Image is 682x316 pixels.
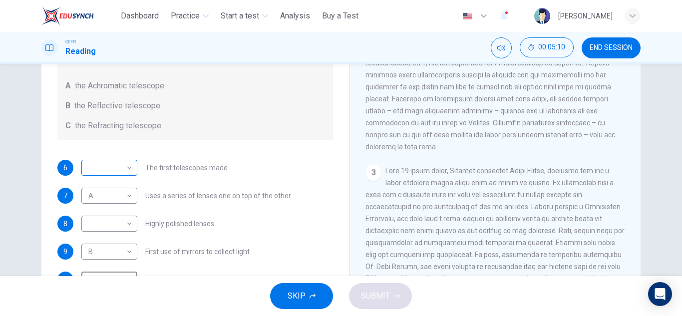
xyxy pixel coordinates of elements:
[491,37,512,58] div: Mute
[65,38,76,45] span: CEFR
[65,80,71,92] span: A
[558,10,613,22] div: [PERSON_NAME]
[65,100,70,112] span: B
[538,43,565,51] span: 00:05:10
[65,120,71,132] span: C
[81,238,134,266] div: B
[648,282,672,306] div: Open Intercom Messenger
[171,10,200,22] span: Practice
[121,10,159,22] span: Dashboard
[63,248,67,255] span: 9
[41,6,94,26] img: ELTC logo
[217,7,272,25] button: Start a test
[221,10,259,22] span: Start a test
[590,44,633,52] span: END SESSION
[276,7,314,25] button: Analysis
[75,80,164,92] span: the Achromatic telescope
[534,8,550,24] img: Profile picture
[145,248,250,255] span: First use of mirrors to collect light
[74,100,160,112] span: the Reflective telescope
[270,283,333,309] button: SKIP
[117,7,163,25] button: Dashboard
[145,192,291,199] span: Uses a series of lenses one on top of the other
[63,164,67,171] span: 6
[41,6,117,26] a: ELTC logo
[63,192,67,199] span: 7
[63,220,67,227] span: 8
[582,37,641,58] button: END SESSION
[145,164,228,171] span: The first telescopes made
[145,220,214,227] span: Highly polished lenses
[318,7,362,25] button: Buy a Test
[65,45,96,57] h1: Reading
[461,12,474,20] img: en
[520,37,574,58] div: Hide
[322,10,358,22] span: Buy a Test
[75,120,161,132] span: the Refracting telescope
[280,10,310,22] span: Analysis
[520,37,574,57] button: 00:05:10
[288,289,306,303] span: SKIP
[365,165,381,181] div: 3
[81,182,134,210] div: A
[167,7,213,25] button: Practice
[81,266,134,294] div: A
